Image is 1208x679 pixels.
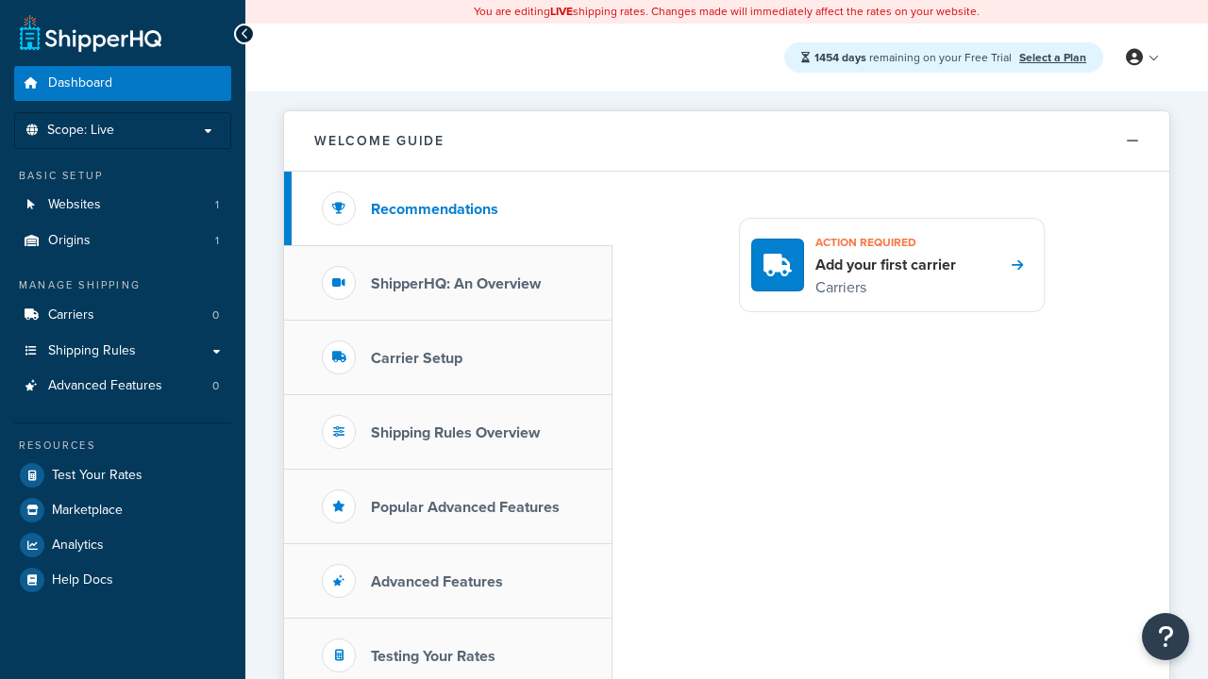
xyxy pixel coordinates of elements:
[815,230,956,255] h3: Action required
[212,307,219,323] span: 0
[14,277,231,293] div: Manage Shipping
[48,307,94,323] span: Carriers
[14,224,231,258] li: Origins
[212,378,219,394] span: 0
[14,224,231,258] a: Origins1
[1019,49,1086,66] a: Select a Plan
[815,275,956,300] p: Carriers
[371,424,540,441] h3: Shipping Rules Overview
[14,334,231,369] a: Shipping Rules
[371,648,495,665] h3: Testing Your Rates
[48,75,112,91] span: Dashboard
[14,298,231,333] li: Carriers
[14,66,231,101] a: Dashboard
[14,168,231,184] div: Basic Setup
[814,49,1015,66] span: remaining on your Free Trial
[52,538,104,554] span: Analytics
[14,369,231,404] a: Advanced Features0
[48,378,162,394] span: Advanced Features
[215,197,219,213] span: 1
[14,493,231,527] a: Marketplace
[14,438,231,454] div: Resources
[371,573,503,590] h3: Advanced Features
[52,572,113,588] span: Help Docs
[48,233,91,249] span: Origins
[14,188,231,223] a: Websites1
[1142,613,1189,660] button: Open Resource Center
[215,233,219,249] span: 1
[814,49,866,66] strong: 1454 days
[14,369,231,404] li: Advanced Features
[47,123,114,139] span: Scope: Live
[14,563,231,597] a: Help Docs
[371,350,462,367] h3: Carrier Setup
[14,188,231,223] li: Websites
[52,503,123,519] span: Marketplace
[48,197,101,213] span: Websites
[14,458,231,492] a: Test Your Rates
[284,111,1169,172] button: Welcome Guide
[48,343,136,359] span: Shipping Rules
[314,134,445,148] h2: Welcome Guide
[550,3,573,20] b: LIVE
[815,255,956,275] h4: Add your first carrier
[14,528,231,562] a: Analytics
[52,468,143,484] span: Test Your Rates
[14,298,231,333] a: Carriers0
[371,499,560,516] h3: Popular Advanced Features
[371,275,541,292] h3: ShipperHQ: An Overview
[371,201,498,218] h3: Recommendations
